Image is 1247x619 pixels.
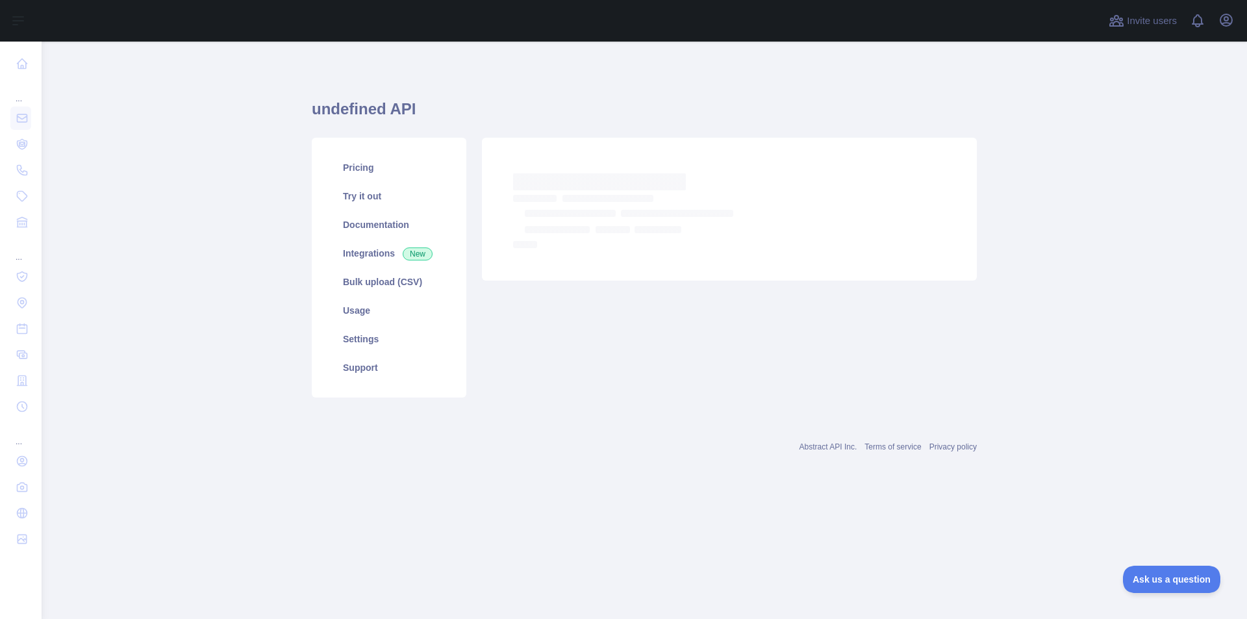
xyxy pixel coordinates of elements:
div: ... [10,236,31,262]
a: Privacy policy [929,442,977,451]
a: Settings [327,325,451,353]
span: Invite users [1127,14,1177,29]
button: Invite users [1106,10,1179,31]
a: Pricing [327,153,451,182]
a: Support [327,353,451,382]
a: Abstract API Inc. [800,442,857,451]
iframe: Toggle Customer Support [1123,566,1221,593]
div: ... [10,78,31,104]
a: Terms of service [864,442,921,451]
span: New [403,247,433,260]
a: Integrations New [327,239,451,268]
a: Try it out [327,182,451,210]
a: Usage [327,296,451,325]
a: Bulk upload (CSV) [327,268,451,296]
h1: undefined API [312,99,977,130]
div: ... [10,421,31,447]
a: Documentation [327,210,451,239]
